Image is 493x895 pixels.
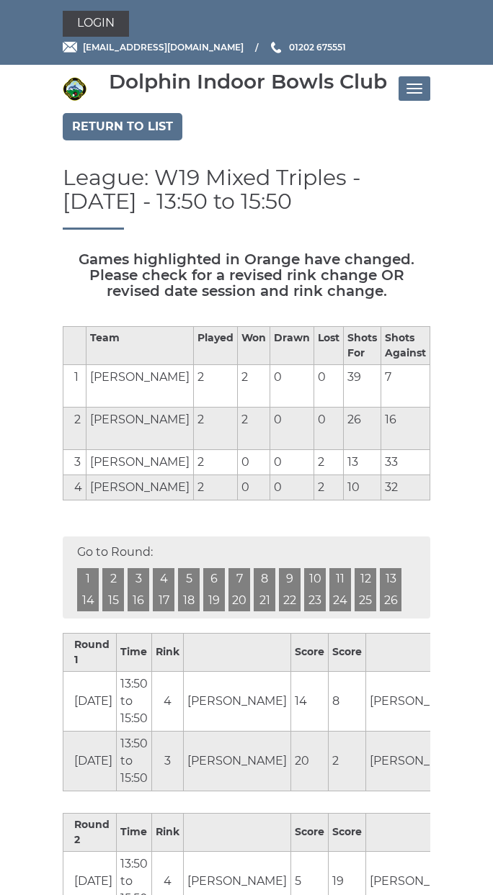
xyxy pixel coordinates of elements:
[380,590,401,611] a: 26
[63,813,117,851] th: Round 2
[86,326,194,364] th: Team
[152,671,184,731] td: 4
[117,633,152,671] th: Time
[194,326,238,364] th: Played
[329,671,366,731] td: 8
[381,449,430,475] td: 33
[117,813,152,851] th: Time
[238,449,270,475] td: 0
[344,475,381,500] td: 10
[314,364,344,407] td: 0
[63,11,129,37] a: Login
[63,77,86,101] img: Dolphin Indoor Bowls Club
[63,113,182,140] a: Return to list
[83,42,244,53] span: [EMAIL_ADDRESS][DOMAIN_NAME]
[344,407,381,449] td: 26
[238,326,270,364] th: Won
[203,568,225,590] a: 6
[152,633,184,671] th: Rink
[381,364,430,407] td: 7
[86,407,194,449] td: [PERSON_NAME]
[279,590,301,611] a: 22
[194,407,238,449] td: 2
[63,42,77,53] img: Email
[238,407,270,449] td: 2
[270,449,314,475] td: 0
[329,633,366,671] th: Score
[63,40,244,54] a: Email [EMAIL_ADDRESS][DOMAIN_NAME]
[117,731,152,791] td: 13:50 to 15:50
[314,326,344,364] th: Lost
[153,590,174,611] a: 17
[178,568,200,590] a: 5
[270,407,314,449] td: 0
[77,590,99,611] a: 14
[291,671,329,731] td: 14
[86,449,194,475] td: [PERSON_NAME]
[152,731,184,791] td: 3
[430,326,471,364] th: Points
[380,568,401,590] a: 13
[430,364,471,407] td: 4
[270,364,314,407] td: 0
[63,475,86,500] td: 4
[279,568,301,590] a: 9
[86,475,194,500] td: [PERSON_NAME]
[194,449,238,475] td: 2
[430,407,471,449] td: 4
[63,166,430,230] h1: League: W19 Mixed Triples - [DATE] - 13:50 to 15:50
[314,449,344,475] td: 2
[86,364,194,407] td: [PERSON_NAME]
[314,407,344,449] td: 0
[254,568,275,590] a: 8
[366,731,474,791] td: [PERSON_NAME]
[314,475,344,500] td: 2
[63,364,86,407] td: 1
[269,40,346,54] a: Phone us 01202 675551
[381,475,430,500] td: 32
[63,536,430,619] div: Go to Round:
[329,731,366,791] td: 2
[355,568,376,590] a: 12
[203,590,225,611] a: 19
[194,475,238,500] td: 2
[184,731,291,791] td: [PERSON_NAME]
[289,42,346,53] span: 01202 675551
[430,449,471,475] td: 0
[381,407,430,449] td: 16
[270,475,314,500] td: 0
[128,590,149,611] a: 16
[228,590,250,611] a: 20
[63,251,430,299] h5: Games highlighted in Orange have changed. Please check for a revised rink change OR revised date ...
[77,568,99,590] a: 1
[228,568,250,590] a: 7
[63,407,86,449] td: 2
[153,568,174,590] a: 4
[254,590,275,611] a: 21
[344,326,381,364] th: Shots For
[270,326,314,364] th: Drawn
[304,590,326,611] a: 23
[271,42,281,53] img: Phone us
[291,731,329,791] td: 20
[184,671,291,731] td: [PERSON_NAME]
[128,568,149,590] a: 3
[63,633,117,671] th: Round 1
[63,731,117,791] td: [DATE]
[152,813,184,851] th: Rink
[102,568,124,590] a: 2
[381,326,430,364] th: Shots Against
[329,590,351,611] a: 24
[291,633,329,671] th: Score
[109,71,387,93] div: Dolphin Indoor Bowls Club
[238,475,270,500] td: 0
[344,364,381,407] td: 39
[63,671,117,731] td: [DATE]
[430,475,471,500] td: 0
[329,568,351,590] a: 11
[355,590,376,611] a: 25
[329,813,366,851] th: Score
[366,671,474,731] td: [PERSON_NAME]
[291,813,329,851] th: Score
[304,568,326,590] a: 10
